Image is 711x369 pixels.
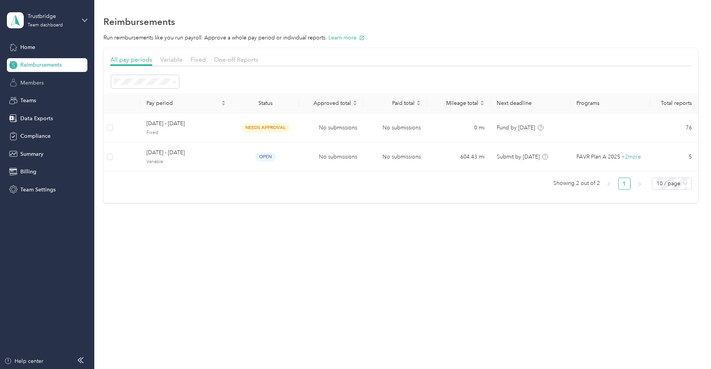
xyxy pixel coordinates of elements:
[4,357,43,365] button: Help center
[363,113,427,142] td: No submissions
[28,23,63,28] div: Team dashboard
[491,93,570,113] th: Next deadline
[480,102,484,107] span: caret-down
[637,182,642,186] span: right
[607,182,611,186] span: left
[299,113,363,142] td: No submissions
[20,132,51,140] span: Compliance
[618,178,631,190] li: 1
[146,149,226,157] span: [DATE] - [DATE]
[20,150,43,158] span: Summary
[140,93,232,113] th: Pay period
[603,178,615,190] button: left
[652,178,692,190] div: Page Size
[146,119,226,128] span: [DATE] - [DATE]
[363,142,427,171] td: No submissions
[497,124,535,131] span: Fund by [DATE]
[146,129,226,136] span: Fixed
[650,93,698,113] th: Total reports
[427,93,491,113] th: Mileage total
[650,113,698,142] td: 76
[328,34,365,42] button: Learn more
[576,153,620,161] span: FAVR Plan A 2025
[20,79,44,87] span: Members
[497,153,540,160] span: Submit by [DATE]
[20,168,36,176] span: Billing
[416,102,421,107] span: caret-down
[241,123,290,132] span: needs approval
[668,326,711,369] iframe: Everlance-gr Chat Button Frame
[28,12,76,20] div: Trustbridge
[146,100,220,106] span: Pay period
[427,142,491,171] td: 604.43 mi
[353,99,357,104] span: caret-up
[621,153,641,160] span: + 2 more
[299,142,363,171] td: No submissions
[369,100,415,106] span: Paid total
[221,102,226,107] span: caret-down
[305,100,351,106] span: Approved total
[650,142,698,171] td: 5
[570,93,650,113] th: Programs
[160,56,182,63] span: Variable
[103,18,175,26] h1: Reimbursements
[214,56,258,63] span: One-off Reports
[603,178,615,190] li: Previous Page
[299,93,363,113] th: Approved total
[657,178,687,189] span: 10 / page
[238,100,294,106] div: Status
[20,61,62,69] span: Reimbursements
[103,34,698,42] p: Run reimbursements like you run payroll. Approve a whole pay period or individual reports.
[255,152,276,161] span: open
[480,99,484,104] span: caret-up
[20,186,56,194] span: Team Settings
[20,43,35,51] span: Home
[20,114,53,122] span: Data Exports
[146,158,226,165] span: Variable
[634,178,646,190] li: Next Page
[619,178,630,189] a: 1
[427,113,491,142] td: 0 mi
[553,178,600,189] span: Showing 2 out of 2
[634,178,646,190] button: right
[110,56,152,63] span: All pay periods
[433,100,478,106] span: Mileage total
[190,56,206,63] span: Fixed
[353,102,357,107] span: caret-down
[221,99,226,104] span: caret-up
[20,96,36,104] span: Teams
[416,99,421,104] span: caret-up
[363,93,427,113] th: Paid total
